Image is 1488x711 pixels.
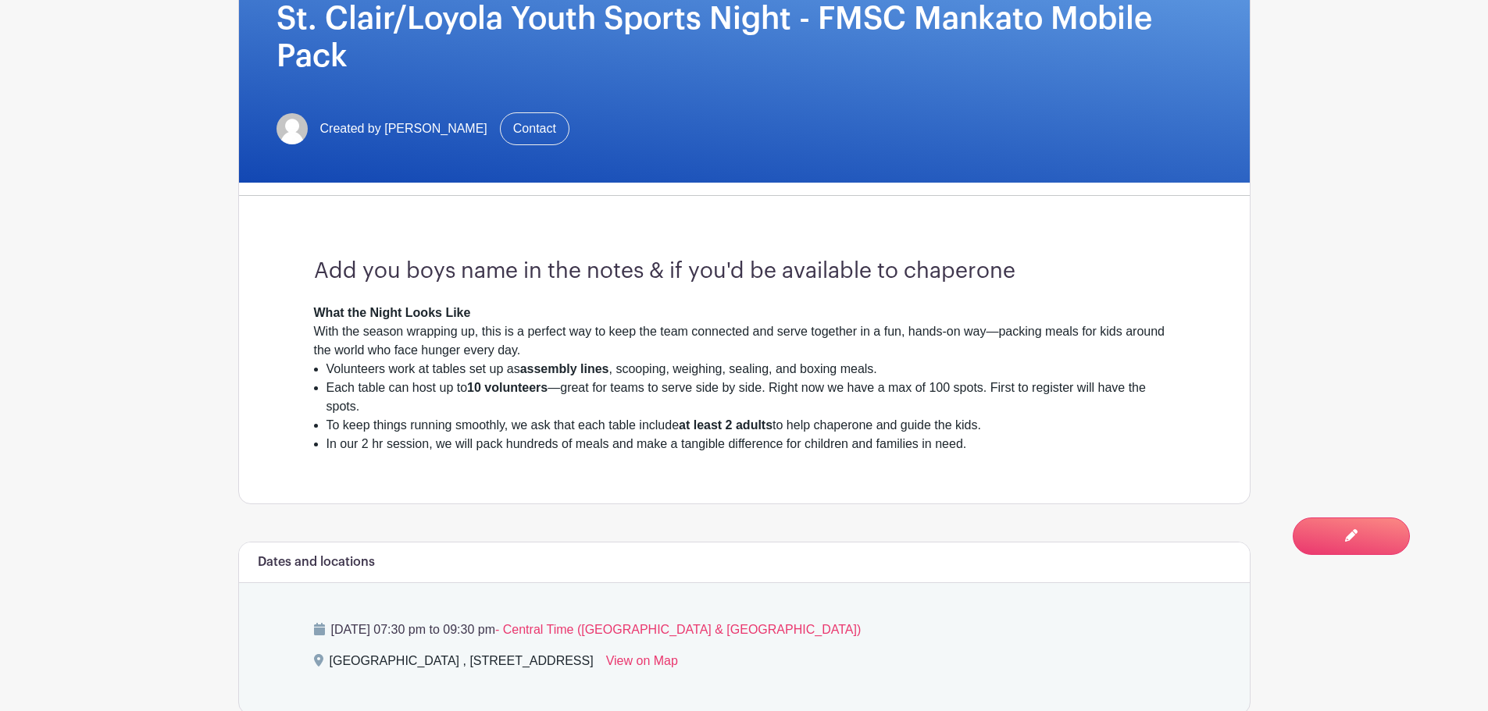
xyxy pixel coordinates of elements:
a: Contact [500,112,569,145]
li: In our 2 hr session, we will pack hundreds of meals and make a tangible difference for children a... [327,435,1175,453]
a: View on Map [606,652,678,677]
span: - Central Time ([GEOGRAPHIC_DATA] & [GEOGRAPHIC_DATA]) [495,623,861,636]
strong: at least 2 adults [679,418,773,432]
strong: 10 volunteers [467,381,548,394]
span: Created by [PERSON_NAME] [320,119,487,138]
div: With the season wrapping up, this is a perfect way to keep the team connected and serve together ... [314,304,1175,360]
strong: What the Night Looks Like [314,306,471,319]
li: To keep things running smoothly, we ask that each table include to help chaperone and guide the k... [327,416,1175,435]
li: Volunteers work at tables set up as , scooping, weighing, sealing, and boxing meals. [327,360,1175,379]
h6: Dates and locations [258,555,375,570]
h3: Add you boys name in the notes & if you'd be available to chaperone [314,258,1175,285]
p: [DATE] 07:30 pm to 09:30 pm [314,620,1175,639]
li: Each table can host up to —great for teams to serve side by side. Right now we have a max of 100 ... [327,379,1175,416]
strong: assembly lines [520,362,609,375]
div: [GEOGRAPHIC_DATA] , [STREET_ADDRESS] [330,652,594,677]
img: default-ce2991bfa6775e67f084385cd625a349d9dcbb7a52a09fb2fda1e96e2d18dcdb.png [277,113,308,144]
